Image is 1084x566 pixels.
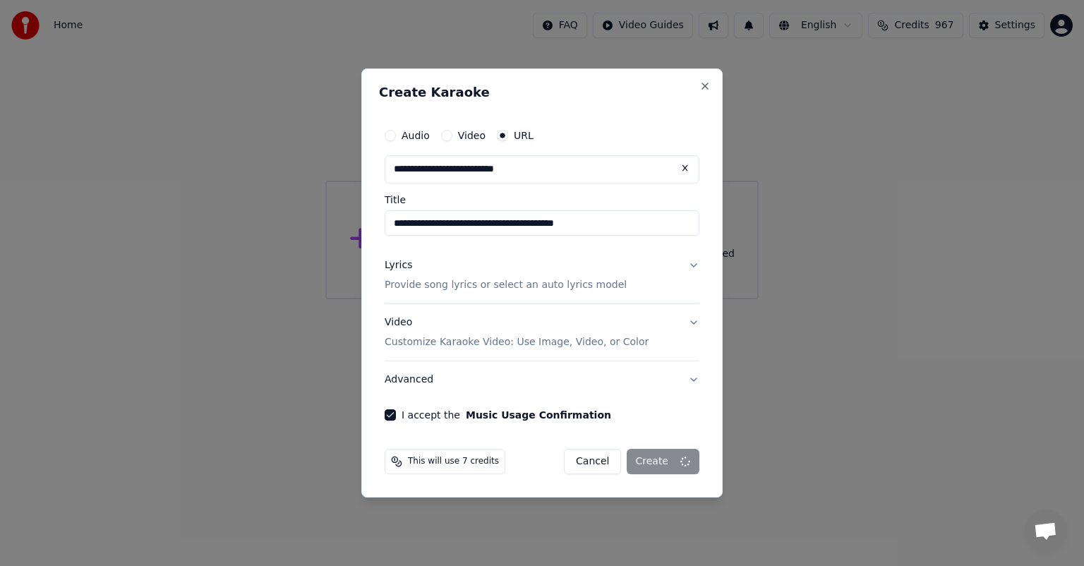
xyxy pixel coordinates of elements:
[379,86,705,99] h2: Create Karaoke
[385,361,699,398] button: Advanced
[458,131,486,140] label: Video
[564,449,621,474] button: Cancel
[466,410,611,420] button: I accept the
[402,410,611,420] label: I accept the
[385,258,412,272] div: Lyrics
[385,247,699,303] button: LyricsProvide song lyrics or select an auto lyrics model
[385,278,627,292] p: Provide song lyrics or select an auto lyrics model
[408,456,499,467] span: This will use 7 credits
[385,195,699,205] label: Title
[385,304,699,361] button: VideoCustomize Karaoke Video: Use Image, Video, or Color
[402,131,430,140] label: Audio
[514,131,534,140] label: URL
[385,315,649,349] div: Video
[385,335,649,349] p: Customize Karaoke Video: Use Image, Video, or Color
